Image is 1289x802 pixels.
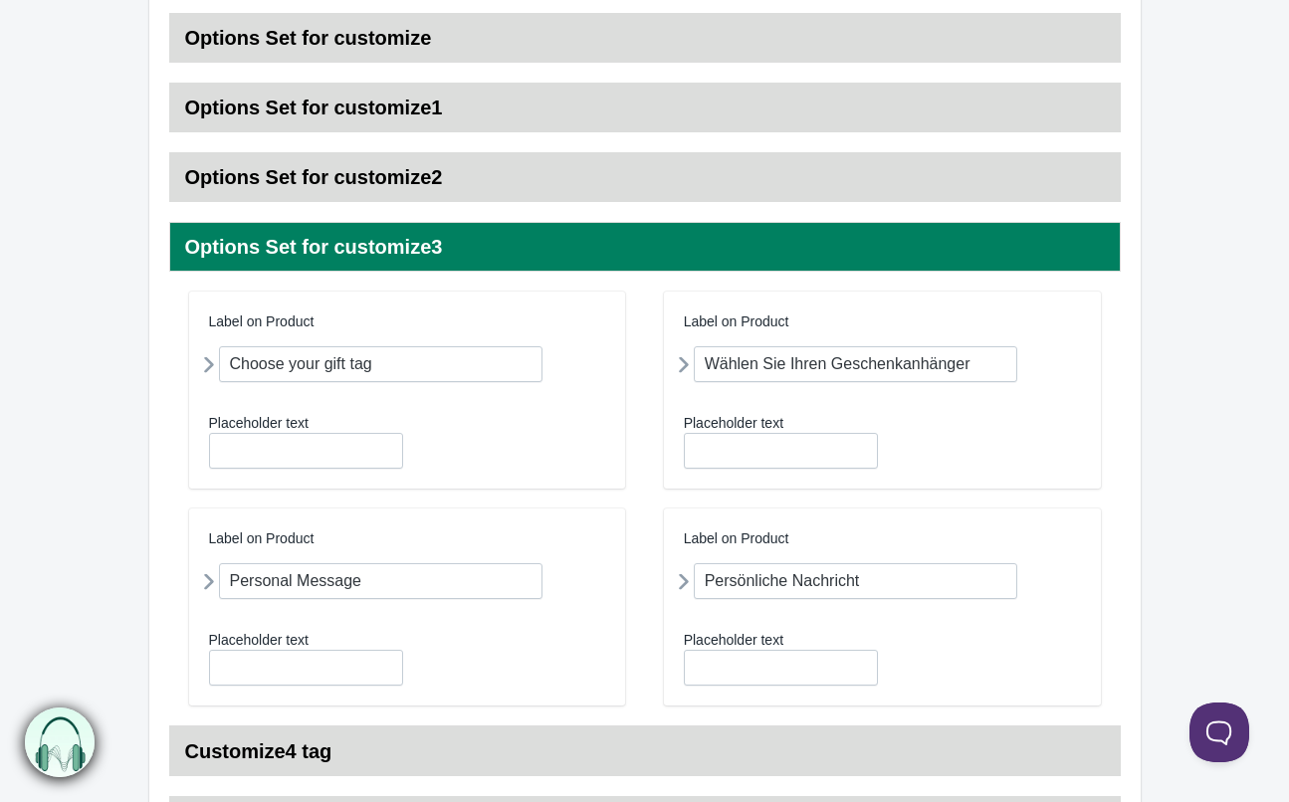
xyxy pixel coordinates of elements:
[169,726,1121,776] h3: Customize4 tag
[169,83,1121,132] h3: Options Set for customize1
[169,152,1121,202] h3: Options Set for customize2
[684,630,783,650] label: Placeholder text
[209,311,315,331] label: Label on Product
[209,630,309,650] label: Placeholder text
[684,413,783,433] label: Placeholder text
[169,222,1121,272] h3: Options Set for customize3
[1189,702,1249,762] iframe: Toggle Customer Support
[209,528,315,548] label: Label on Product
[684,528,789,548] label: Label on Product
[209,413,309,433] label: Placeholder text
[169,13,1121,63] h3: Options Set for customize
[22,707,93,778] img: bxm.png
[684,311,789,331] label: Label on Product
